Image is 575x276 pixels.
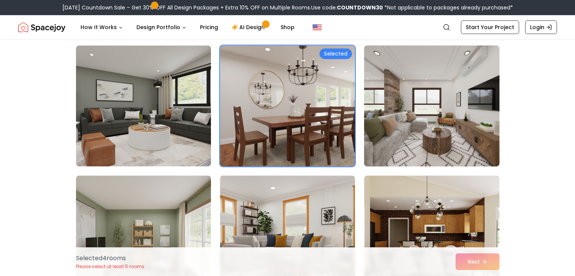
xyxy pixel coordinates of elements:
[76,254,144,263] p: Selected 4 room s
[461,20,519,34] a: Start Your Project
[313,23,322,32] img: United States
[311,4,383,11] span: Use code:
[525,20,557,34] a: Login
[337,4,383,11] b: COUNTDOWN30
[226,20,273,35] a: AI Design
[76,264,144,270] p: Please select at least 5 rooms
[194,20,224,35] a: Pricing
[18,15,557,39] nav: Global
[130,20,192,35] button: Design Portfolio
[62,4,513,11] div: [DATE] Countdown Sale – Get 30% OFF All Design Packages + Extra 10% OFF on Multiple Rooms.
[18,20,65,35] a: Spacejoy
[76,45,211,166] img: Room room-7
[18,20,65,35] img: Spacejoy Logo
[319,48,352,59] div: Selected
[220,45,355,166] img: Room room-8
[74,20,129,35] button: How It Works
[383,4,513,11] span: *Not applicable to packages already purchased*
[361,42,502,169] img: Room room-9
[274,20,301,35] a: Shop
[74,20,301,35] nav: Main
